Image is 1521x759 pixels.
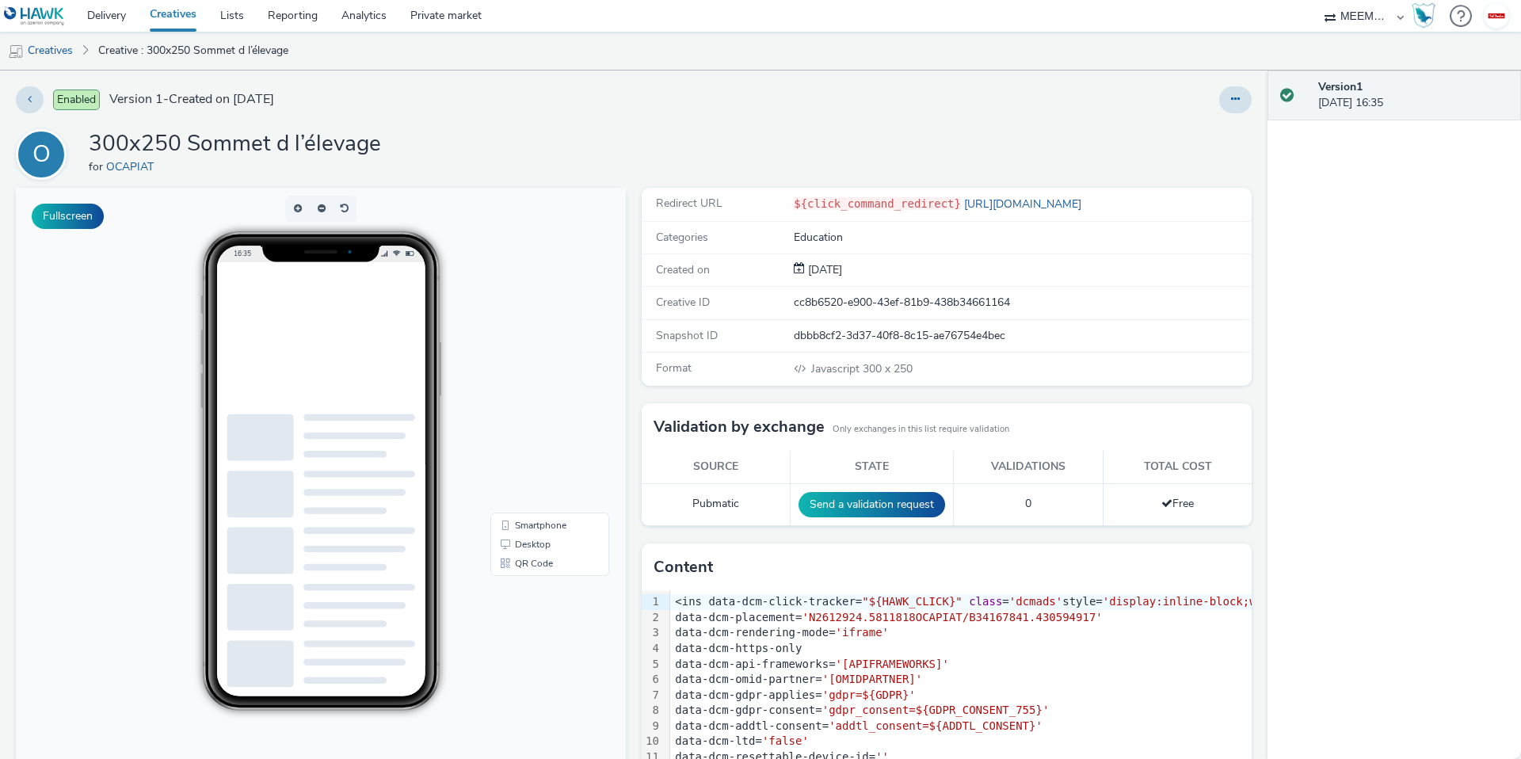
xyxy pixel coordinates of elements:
[1009,595,1062,608] span: 'dcmads'
[642,719,661,734] div: 9
[654,415,825,439] h3: Validation by exchange
[642,451,791,483] th: Source
[670,657,1418,673] div: data-dcm-api-frameworks=
[670,734,1418,749] div: data-dcm-ltd=
[833,423,1009,436] small: Only exchanges in this list require validation
[656,328,718,343] span: Snapshot ID
[8,44,24,59] img: mobile
[794,230,1250,246] div: Education
[762,734,809,747] span: 'false'
[1161,496,1194,511] span: Free
[799,492,945,517] button: Send a validation request
[954,451,1104,483] th: Validations
[836,658,949,670] span: '[APIFRAMEWORKS]'
[862,595,962,608] span: "${HAWK_CLICK}"
[670,594,1418,610] div: <ins data-dcm-click-tracker= = style=
[1318,79,1508,112] div: [DATE] 16:35
[670,641,1418,657] div: data-dcm-https-only
[670,625,1418,641] div: data-dcm-rendering-mode=
[1025,496,1031,511] span: 0
[499,371,537,380] span: QR Code
[822,688,916,701] span: 'gdpr=${GDPR}'
[1103,595,1416,608] span: 'display:inline-block;width:300px;height:250px'
[1485,4,1508,28] img: Tanguy Van Ingelgom
[642,703,661,719] div: 8
[642,610,661,626] div: 2
[499,352,535,361] span: Desktop
[53,90,100,110] span: Enabled
[802,611,1102,624] span: 'N2612924.5811818OCAPIAT/B34167841.430594917'
[656,295,710,310] span: Creative ID
[642,625,661,641] div: 3
[4,6,65,26] img: undefined Logo
[805,262,842,277] span: [DATE]
[670,672,1418,688] div: data-dcm-omid-partner=
[642,734,661,749] div: 10
[499,333,551,342] span: Smartphone
[1412,3,1442,29] a: Hawk Academy
[822,704,1050,716] span: 'gdpr_consent=${GDPR_CONSENT_755}'
[810,361,913,376] span: 300 x 250
[89,159,106,174] span: for
[32,132,51,177] div: O
[478,366,590,385] li: QR Code
[811,361,863,376] span: Javascript
[106,159,160,174] a: OCAPIAT
[642,688,661,704] div: 7
[670,719,1418,734] div: data-dcm-addtl-consent=
[656,262,710,277] span: Created on
[670,688,1418,704] div: data-dcm-gdpr-applies=
[218,61,235,70] span: 16:35
[478,328,590,347] li: Smartphone
[794,328,1250,344] div: dbbb8cf2-3d37-40f8-8c15-ae76754e4bec
[656,230,708,245] span: Categories
[642,594,661,610] div: 1
[89,129,381,159] h1: 300x250 Sommet d l’élevage
[670,703,1418,719] div: data-dcm-gdpr-consent=
[670,610,1418,626] div: data-dcm-placement=
[642,641,661,657] div: 4
[16,147,73,162] a: O
[791,451,954,483] th: State
[1104,451,1252,483] th: Total cost
[822,673,922,685] span: '[OMIDPARTNER]'
[90,32,296,70] a: Creative : 300x250 Sommet d l’élevage
[32,204,104,229] button: Fullscreen
[478,347,590,366] li: Desktop
[656,196,722,211] span: Redirect URL
[829,719,1043,732] span: 'addtl_consent=${ADDTL_CONSENT}'
[794,295,1250,311] div: cc8b6520-e900-43ef-81b9-438b34661164
[1412,3,1435,29] img: Hawk Academy
[654,555,713,579] h3: Content
[961,196,1088,212] a: [URL][DOMAIN_NAME]
[656,360,692,376] span: Format
[109,90,274,109] span: Version 1 - Created on [DATE]
[836,626,889,639] span: 'iframe'
[642,483,791,525] td: Pubmatic
[642,657,661,673] div: 5
[805,262,842,278] div: Creation 27 September 2025, 16:35
[794,197,961,210] code: ${click_command_redirect}
[969,595,1002,608] span: class
[642,672,661,688] div: 6
[1318,79,1363,94] strong: Version 1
